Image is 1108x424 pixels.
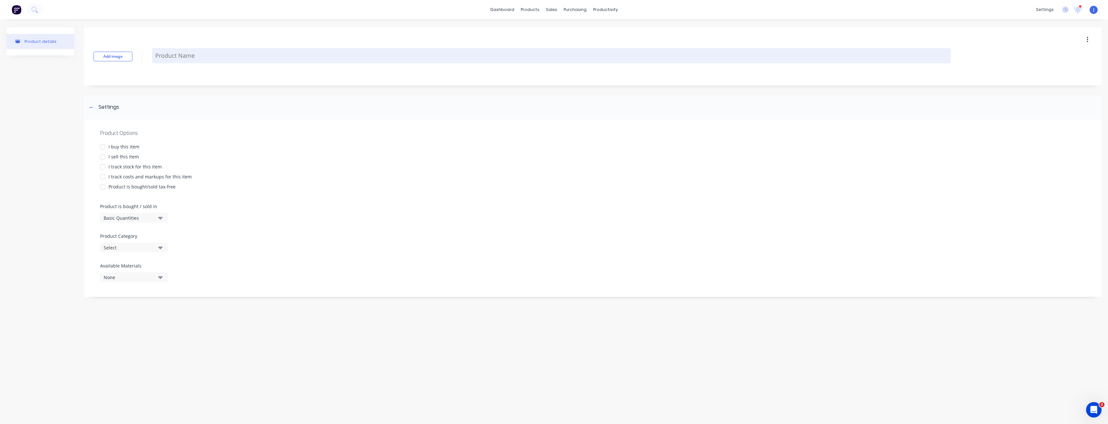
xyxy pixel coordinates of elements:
[543,5,560,15] div: sales
[100,129,1085,137] div: Product Options
[98,103,119,111] div: Settings
[94,52,132,61] button: Add image
[1099,402,1104,407] span: 2
[1033,5,1057,15] div: settings
[100,213,168,223] button: Basic Quantities
[1086,402,1102,418] iframe: Intercom live chat
[487,5,518,15] a: dashboard
[1093,7,1094,13] span: J
[590,5,621,15] div: productivity
[25,39,56,44] div: Product details
[108,173,192,180] div: I track costs and markups for this item
[104,215,155,221] div: Basic Quantities
[108,153,139,160] div: I sell this item
[6,34,74,49] button: Product details
[12,5,21,15] img: Factory
[100,262,168,269] label: Available Materials
[100,233,165,239] label: Product Category
[108,163,162,170] div: I track stock for this item
[108,143,139,150] div: I buy this item
[100,272,168,282] button: None
[104,274,155,281] div: None
[100,243,168,252] button: Select
[560,5,590,15] div: purchasing
[104,244,155,251] div: Select
[108,183,176,190] div: Product is bought/sold tax-free
[100,203,165,210] label: Product is bought / sold in
[518,5,543,15] div: products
